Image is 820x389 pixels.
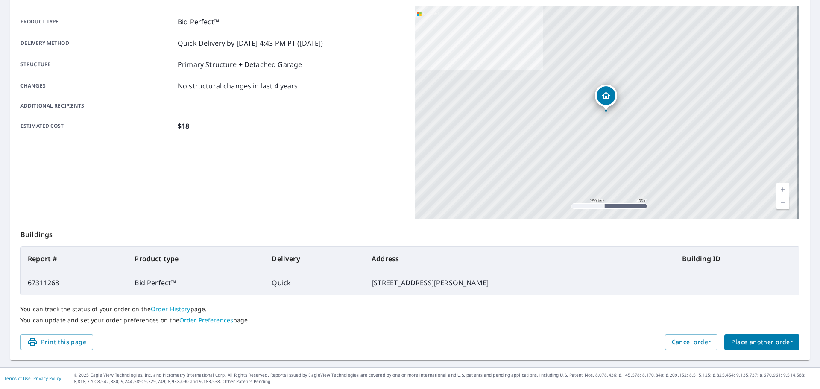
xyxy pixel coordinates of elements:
p: You can track the status of your order on the page. [20,305,799,313]
th: Building ID [675,247,799,271]
p: Buildings [20,219,799,246]
div: Dropped pin, building 1, Residential property, 673 S Reeve Rd Saint Helena Island, SC 29920 [595,85,617,111]
a: Current Level 17, Zoom Out [776,196,789,209]
p: Primary Structure + Detached Garage [178,59,302,70]
p: Product type [20,17,174,27]
button: Place another order [724,334,799,350]
button: Cancel order [665,334,718,350]
td: Quick [265,271,365,295]
th: Address [365,247,675,271]
td: [STREET_ADDRESS][PERSON_NAME] [365,271,675,295]
a: Order Preferences [179,316,233,324]
p: Changes [20,81,174,91]
span: Place another order [731,337,793,348]
span: Cancel order [672,337,711,348]
td: Bid Perfect™ [128,271,265,295]
td: 67311268 [21,271,128,295]
p: | [4,376,61,381]
p: © 2025 Eagle View Technologies, Inc. and Pictometry International Corp. All Rights Reserved. Repo... [74,372,816,385]
th: Product type [128,247,265,271]
p: Additional recipients [20,102,174,110]
p: You can update and set your order preferences on the page. [20,316,799,324]
p: No structural changes in last 4 years [178,81,298,91]
p: $18 [178,121,189,131]
a: Current Level 17, Zoom In [776,183,789,196]
button: Print this page [20,334,93,350]
th: Delivery [265,247,365,271]
a: Order History [151,305,190,313]
a: Privacy Policy [33,375,61,381]
span: Print this page [27,337,86,348]
a: Terms of Use [4,375,31,381]
p: Bid Perfect™ [178,17,219,27]
th: Report # [21,247,128,271]
p: Structure [20,59,174,70]
p: Estimated cost [20,121,174,131]
p: Quick Delivery by [DATE] 4:43 PM PT ([DATE]) [178,38,323,48]
p: Delivery method [20,38,174,48]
